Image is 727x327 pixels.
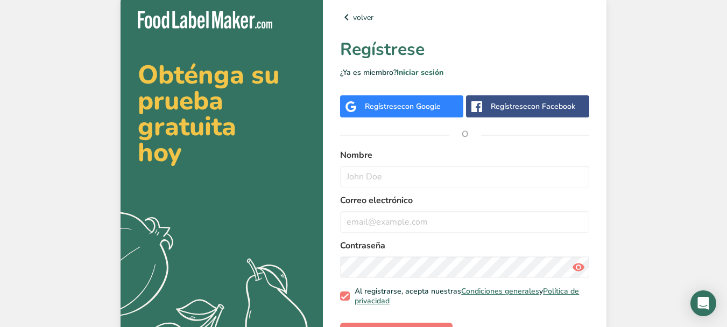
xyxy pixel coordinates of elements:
img: Food Label Maker [138,11,272,29]
p: ¿Ya es miembro? [340,67,589,78]
a: Iniciar sesión [397,67,443,78]
label: Contraseña [340,239,589,252]
span: O [449,118,481,150]
label: Correo electrónico [340,194,589,207]
span: con Google [401,101,441,112]
h2: Obténga su prueba gratuita hoy [138,62,306,165]
span: con Facebook [527,101,575,112]
a: Política de privacidad [355,286,579,306]
span: Al registrarse, acepta nuestras y [350,287,585,305]
div: Open Intercom Messenger [690,290,716,316]
input: John Doe [340,166,589,187]
a: volver [340,11,589,24]
h1: Regístrese [340,37,589,62]
div: Regístrese [491,101,575,112]
input: email@example.com [340,211,589,233]
a: Condiciones generales [461,286,539,296]
label: Nombre [340,149,589,162]
div: Regístrese [365,101,441,112]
